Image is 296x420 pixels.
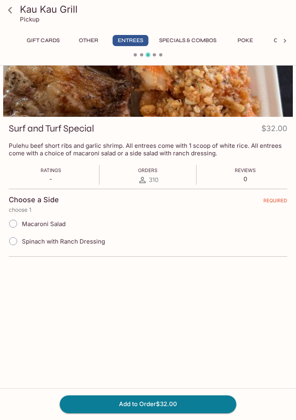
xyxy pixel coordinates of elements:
[113,35,148,46] button: Entrees
[60,395,236,413] button: Add to Order$32.00
[261,122,287,138] h4: $32.00
[3,12,293,117] div: Surf and Turf Special
[9,122,94,135] h3: Surf and Turf Special
[263,197,287,207] span: REQUIRED
[9,142,287,157] p: Pulehu beef short ribs and garlic shrimp. All entrees come with 1 scoop of white rice. All entree...
[41,167,61,173] span: Ratings
[155,35,221,46] button: Specials & Combos
[149,176,158,184] span: 310
[22,35,64,46] button: Gift Cards
[235,175,256,183] p: 0
[138,167,158,173] span: Orders
[22,238,105,245] span: Spinach with Ranch Dressing
[227,35,263,46] button: Poke
[22,220,66,228] span: Macaroni Salad
[70,35,106,46] button: Other
[235,167,256,173] span: Reviews
[20,3,290,15] h3: Kau Kau Grill
[20,15,39,23] p: Pickup
[41,175,61,183] p: -
[9,195,59,204] h4: Choose a Side
[9,207,287,213] p: choose 1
